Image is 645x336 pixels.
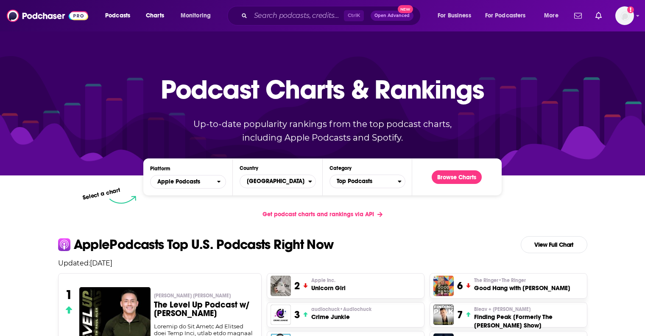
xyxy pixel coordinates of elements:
p: Apple Inc. [311,277,346,284]
h3: 7 [457,308,463,321]
span: Ctrl K [344,10,364,21]
img: Good Hang with Amy Poehler [433,276,454,296]
span: [GEOGRAPHIC_DATA] [240,174,308,189]
a: [PERSON_NAME] [PERSON_NAME]The Level Up Podcast w/ [PERSON_NAME] [154,292,254,323]
span: Podcasts [105,10,130,22]
span: Bleav + [PERSON_NAME] [474,306,531,313]
button: open menu [150,175,226,189]
a: Show notifications dropdown [571,8,585,23]
img: Crime Junkie [271,305,291,325]
span: New [398,5,413,13]
span: More [544,10,558,22]
button: open menu [175,9,222,23]
button: Show profile menu [615,6,634,25]
img: Finding Peak [Formerly The Ryan Hanley Show] [433,305,454,325]
span: The Ringer [474,277,526,284]
h3: 2 [294,280,300,292]
span: Top Podcasts [330,174,398,189]
span: Charts [146,10,164,22]
img: Unicorn Girl [271,276,291,296]
a: View Full Chart [521,236,587,253]
p: Updated: [DATE] [51,259,594,267]
svg: Add a profile image [627,6,634,13]
img: apple Icon [58,238,70,251]
span: [PERSON_NAME] [PERSON_NAME] [154,292,231,299]
img: Podchaser - Follow, Share and Rate Podcasts [7,8,88,24]
p: Paul Alex Espinoza [154,292,254,299]
button: open menu [538,9,569,23]
p: Select a chart [82,186,121,201]
h3: 1 [65,287,73,302]
h2: Platforms [150,175,226,189]
span: For Podcasters [485,10,526,22]
button: Countries [240,175,316,188]
span: • Audiochuck [340,306,371,312]
h3: Unicorn Girl [311,284,346,292]
p: audiochuck • Audiochuck [311,306,371,313]
a: Charts [140,9,169,23]
a: Get podcast charts and rankings via API [256,204,389,225]
img: User Profile [615,6,634,25]
button: open menu [99,9,141,23]
p: Bleav + Ryan Hanley [474,306,583,313]
button: Browse Charts [432,170,482,184]
p: The Ringer • The Ringer [474,277,570,284]
span: Apple Inc. [311,277,335,284]
span: • The Ringer [498,277,526,283]
a: audiochuck•AudiochuckCrime Junkie [311,306,371,321]
a: Bleav + [PERSON_NAME]Finding Peak [Formerly The [PERSON_NAME] Show] [474,306,583,330]
button: open menu [432,9,482,23]
h3: Finding Peak [Formerly The [PERSON_NAME] Show] [474,313,583,330]
span: Apple Podcasts [157,179,200,185]
span: Logged in as mindyn [615,6,634,25]
img: select arrow [109,196,136,204]
span: Get podcast charts and rankings via API [262,211,374,218]
h3: The Level Up Podcast w/ [PERSON_NAME] [154,301,254,318]
p: Up-to-date popularity rankings from the top podcast charts, including Apple Podcasts and Spotify. [177,117,469,144]
a: Show notifications dropdown [592,8,605,23]
div: Search podcasts, credits, & more... [235,6,429,25]
button: Categories [329,175,405,188]
a: The Ringer•The RingerGood Hang with [PERSON_NAME] [474,277,570,292]
h3: 6 [457,280,463,292]
span: Open Advanced [374,14,410,18]
h3: Crime Junkie [311,313,371,321]
span: For Business [438,10,471,22]
p: Apple Podcasts Top U.S. Podcasts Right Now [74,238,334,251]
h3: 3 [294,308,300,321]
span: Monitoring [181,10,211,22]
input: Search podcasts, credits, & more... [251,9,344,23]
button: open menu [480,9,538,23]
button: Open AdvancedNew [371,11,413,21]
h3: Good Hang with [PERSON_NAME] [474,284,570,292]
a: Apple Inc.Unicorn Girl [311,277,346,292]
p: Podcast Charts & Rankings [161,62,484,117]
span: audiochuck [311,306,371,313]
